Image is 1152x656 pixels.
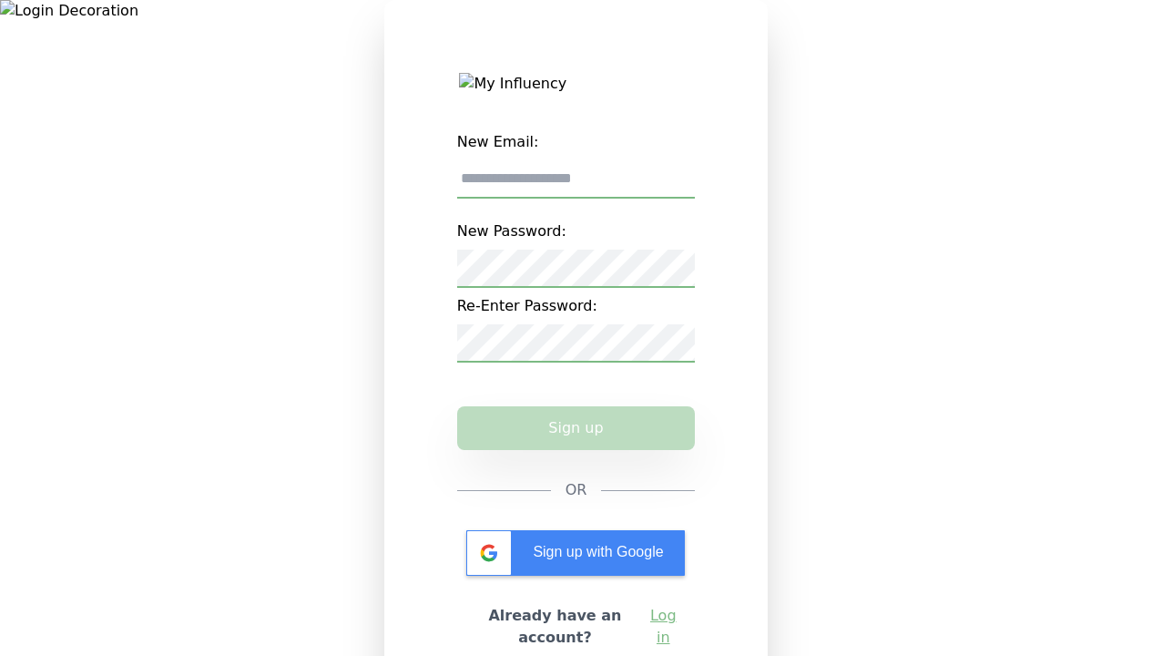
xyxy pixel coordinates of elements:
[533,544,663,559] span: Sign up with Google
[472,605,639,649] h2: Already have an account?
[466,530,685,576] div: Sign up with Google
[457,288,696,324] label: Re-Enter Password:
[459,73,692,95] img: My Influency
[566,479,587,501] span: OR
[457,124,696,160] label: New Email:
[646,605,680,649] a: Log in
[457,406,696,450] button: Sign up
[457,213,696,250] label: New Password:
